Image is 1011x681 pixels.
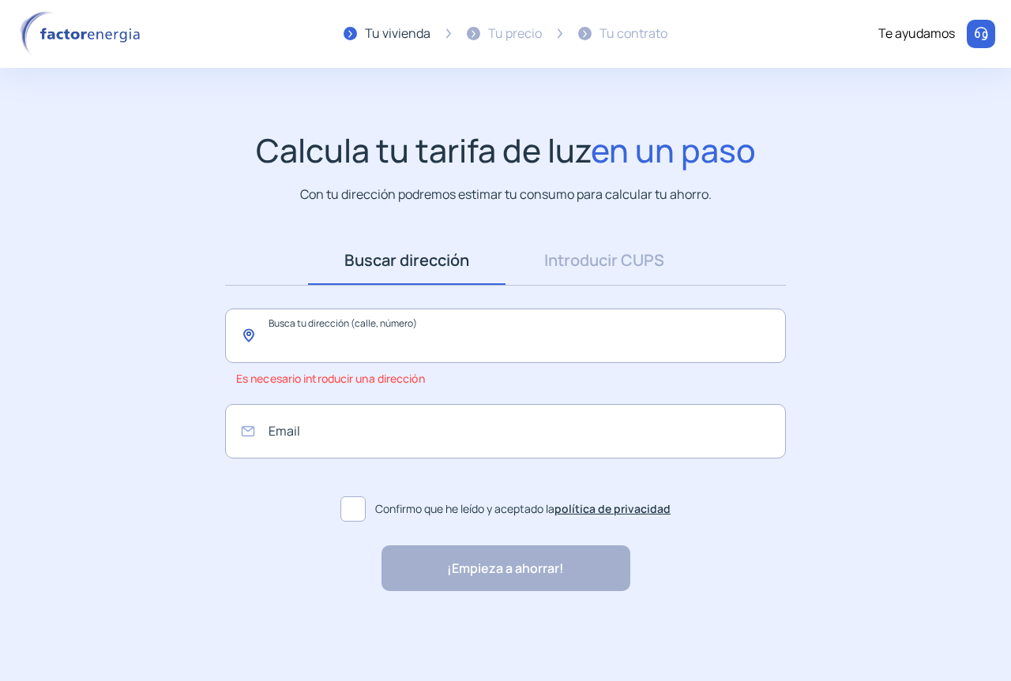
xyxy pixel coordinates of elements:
[308,236,505,285] a: Buscar dirección
[16,11,150,57] img: logo factor
[488,24,542,44] div: Tu precio
[256,131,756,170] h1: Calcula tu tarifa de luz
[599,24,667,44] div: Tu contrato
[505,236,703,285] a: Introducir CUPS
[973,26,989,42] img: llamar
[591,128,756,172] span: en un paso
[554,501,671,516] a: política de privacidad
[300,185,712,204] p: Con tu dirección podremos estimar tu consumo para calcular tu ahorro.
[878,24,955,44] div: Te ayudamos
[365,24,430,44] div: Tu vivienda
[236,363,425,395] span: Es necesario introducir una dirección
[375,500,671,518] span: Confirmo que he leído y aceptado la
